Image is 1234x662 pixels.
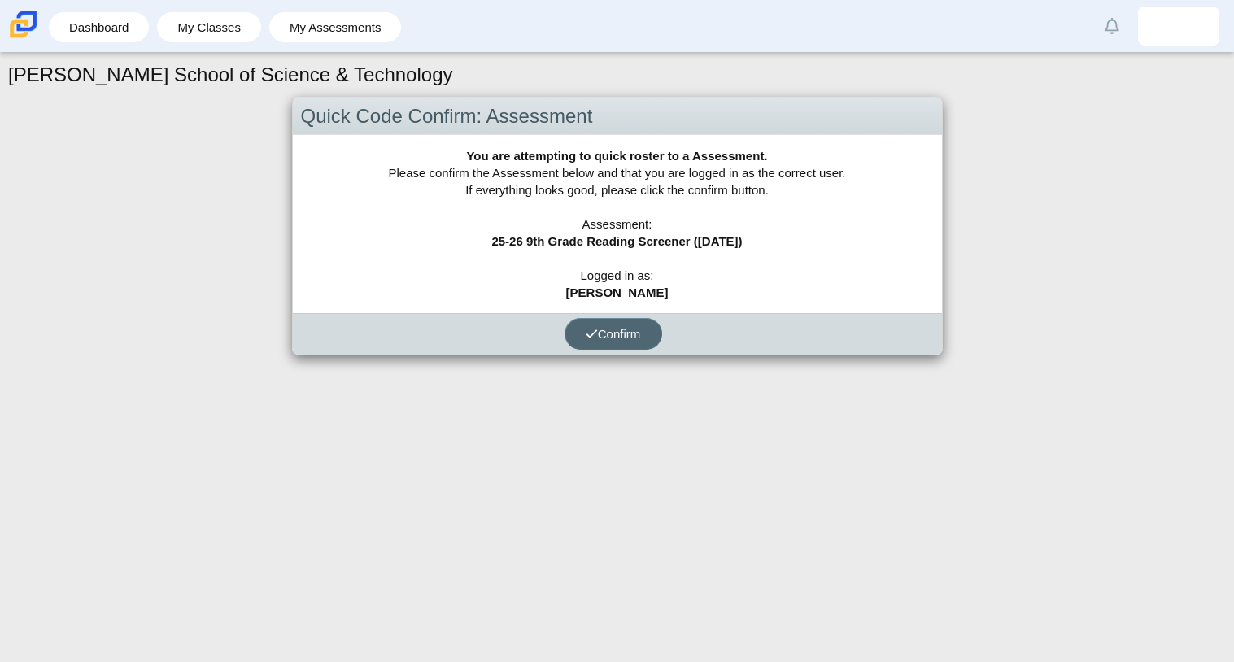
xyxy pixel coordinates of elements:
a: Alerts [1094,8,1130,44]
a: My Assessments [277,12,394,42]
b: You are attempting to quick roster to a Assessment. [466,149,767,163]
a: My Classes [165,12,253,42]
a: Carmen School of Science & Technology [7,30,41,44]
span: Confirm [586,327,641,341]
img: Carmen School of Science & Technology [7,7,41,41]
div: Quick Code Confirm: Assessment [293,98,942,136]
button: Confirm [565,318,662,350]
a: Dashboard [57,12,141,42]
div: Please confirm the Assessment below and that you are logged in as the correct user. If everything... [293,135,942,313]
img: samiyyah.thurman.wBiqRy [1166,13,1192,39]
a: samiyyah.thurman.wBiqRy [1138,7,1219,46]
b: 25-26 9th Grade Reading Screener ([DATE]) [491,234,742,248]
b: [PERSON_NAME] [566,285,669,299]
h1: [PERSON_NAME] School of Science & Technology [8,61,453,89]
